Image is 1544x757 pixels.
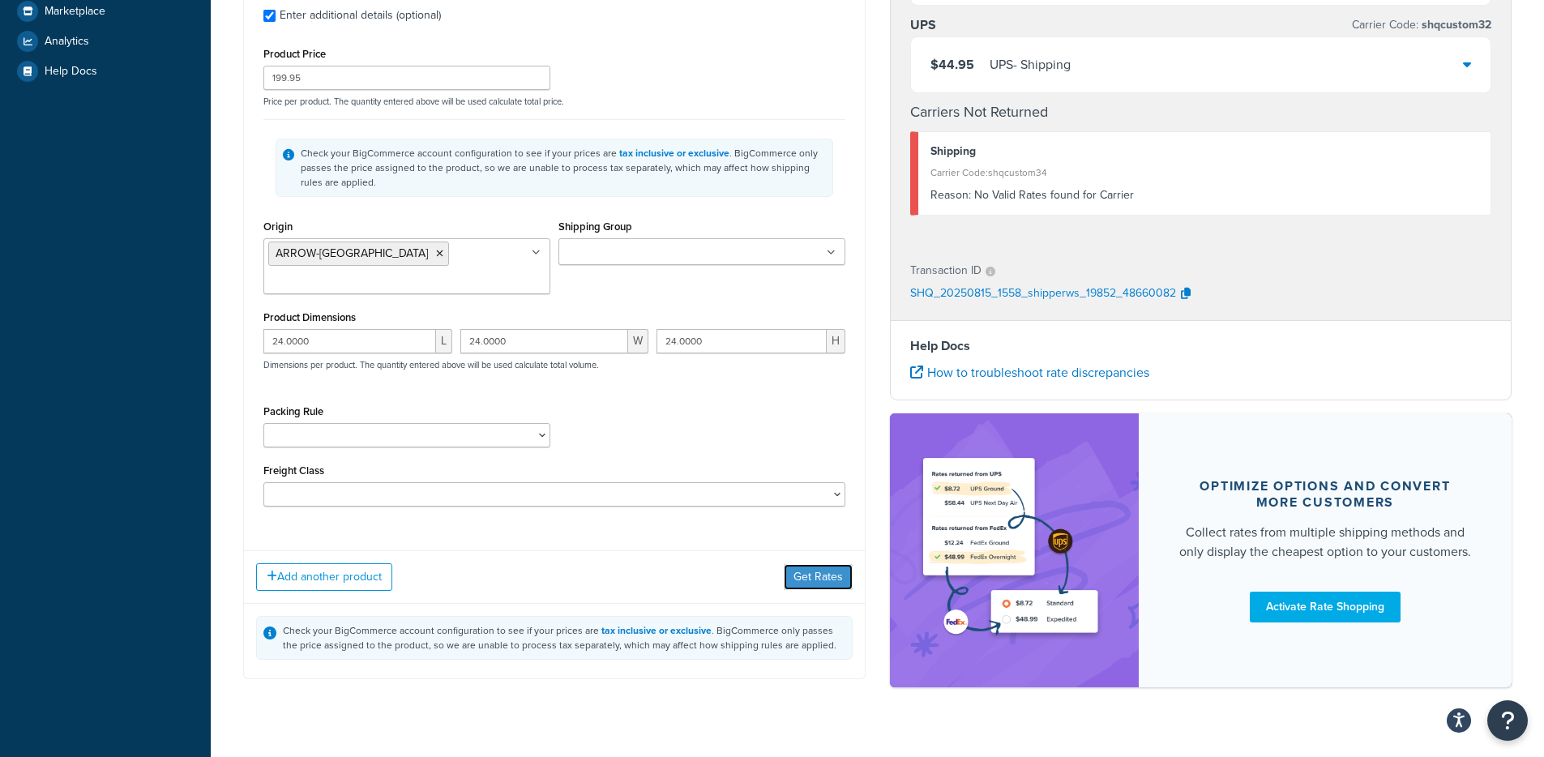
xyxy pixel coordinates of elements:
span: H [827,329,845,353]
label: Freight Class [263,464,324,477]
h3: UPS [910,17,936,33]
p: Dimensions per product. The quantity entered above will be used calculate total volume. [259,359,599,370]
div: Carrier Code: shqcustom34 [930,161,1479,184]
p: SHQ_20250815_1558_shipperws_19852_48660082 [910,282,1176,306]
span: shqcustom32 [1418,16,1491,33]
p: Price per product. The quantity entered above will be used calculate total price. [259,96,849,107]
h4: Carriers Not Returned [910,101,1492,123]
p: Carrier Code: [1352,14,1491,36]
label: Product Price [263,48,326,60]
span: L [436,329,452,353]
a: Activate Rate Shopping [1250,592,1401,622]
div: Check your BigCommerce account configuration to see if your prices are . BigCommerce only passes ... [283,623,845,652]
h4: Help Docs [910,336,1492,356]
button: Open Resource Center [1487,700,1528,741]
div: Shipping [930,140,1479,163]
span: ARROW-[GEOGRAPHIC_DATA] [276,245,428,262]
span: $44.95 [930,55,974,74]
div: Optimize options and convert more customers [1178,478,1473,511]
span: Marketplace [45,5,105,19]
label: Origin [263,220,293,233]
label: Shipping Group [558,220,632,233]
a: Help Docs [12,57,199,86]
div: UPS - Shipping [990,53,1071,76]
div: Collect rates from multiple shipping methods and only display the cheapest option to your customers. [1178,523,1473,562]
a: Analytics [12,27,199,56]
span: Reason: [930,186,971,203]
label: Packing Rule [263,405,323,417]
div: No Valid Rates found for Carrier [930,184,1479,207]
span: Analytics [45,35,89,49]
img: feature-image-rateshop-7084cbbcb2e67ef1d54c2e976f0e592697130d5817b016cf7cc7e13314366067.png [914,438,1114,663]
a: How to troubleshoot rate discrepancies [910,363,1149,382]
button: Add another product [256,563,392,591]
span: W [628,329,648,353]
button: Get Rates [784,564,853,590]
p: Transaction ID [910,259,982,282]
a: tax inclusive or exclusive [601,623,712,638]
div: Check your BigCommerce account configuration to see if your prices are . BigCommerce only passes ... [301,146,826,190]
span: Help Docs [45,65,97,79]
a: tax inclusive or exclusive [619,146,729,160]
input: Enter additional details (optional) [263,10,276,22]
label: Product Dimensions [263,311,356,323]
div: Enter additional details (optional) [280,4,441,27]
